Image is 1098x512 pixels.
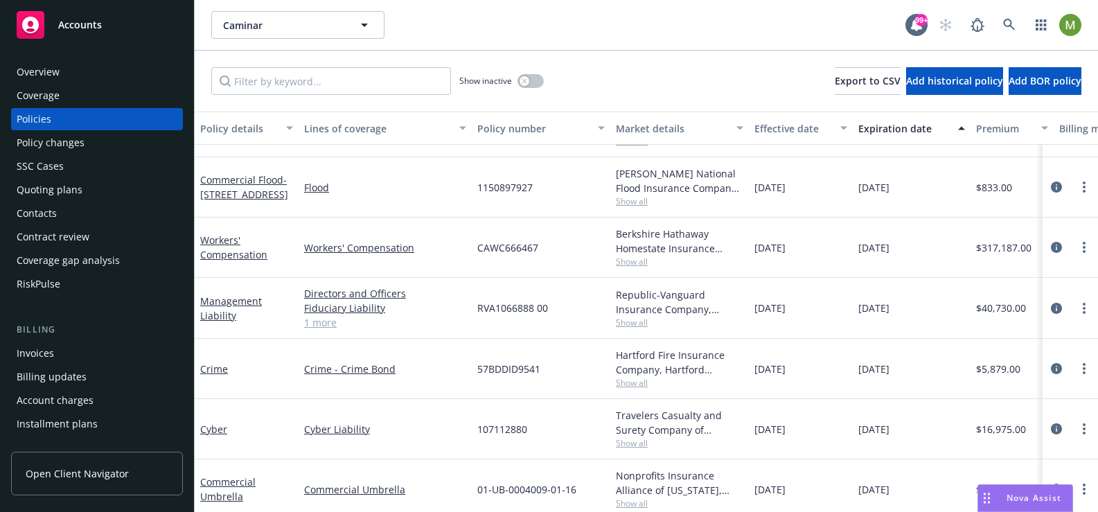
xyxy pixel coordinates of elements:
span: RVA1066888 00 [477,301,548,315]
a: Invoices [11,342,183,364]
button: Export to CSV [835,67,901,95]
a: Billing updates [11,366,183,388]
img: photo [1059,14,1081,36]
button: Effective date [749,112,853,145]
button: Add historical policy [906,67,1003,95]
a: circleInformation [1048,360,1065,377]
a: Commercial Flood [200,173,288,201]
div: Contract review [17,226,89,248]
a: Policy changes [11,132,183,154]
div: Policy number [477,121,590,136]
a: more [1076,481,1092,497]
a: Start snowing [932,11,959,39]
span: [DATE] [858,301,889,315]
a: Contract review [11,226,183,248]
div: Contacts [17,202,57,224]
a: SSC Cases [11,155,183,177]
div: [PERSON_NAME] National Flood Insurance Company, [PERSON_NAME] Flood [616,166,743,195]
div: 99+ [915,14,928,26]
a: RiskPulse [11,273,183,295]
span: $40,730.00 [976,301,1026,315]
div: Travelers Casualty and Surety Company of America, Travelers Insurance [616,408,743,437]
a: more [1076,421,1092,437]
a: Cyber Liability [304,422,466,436]
div: Invoices [17,342,54,364]
a: circleInformation [1048,421,1065,437]
span: [DATE] [754,362,786,376]
div: Quoting plans [17,179,82,201]
span: Add historical policy [906,74,1003,87]
button: Policy details [195,112,299,145]
button: Market details [610,112,749,145]
a: Account charges [11,389,183,412]
span: Show all [616,377,743,389]
span: Export to CSV [835,74,901,87]
a: more [1076,300,1092,317]
span: $5,879.00 [976,362,1020,376]
button: Policy number [472,112,610,145]
a: Workers' Compensation [304,240,466,255]
a: Commercial Umbrella [200,475,256,503]
div: Effective date [754,121,832,136]
span: [DATE] [754,180,786,195]
span: Add BOR policy [1009,74,1081,87]
a: more [1076,239,1092,256]
div: Lines of coverage [304,121,451,136]
a: Switch app [1027,11,1055,39]
a: circleInformation [1048,179,1065,195]
div: Policy details [200,121,278,136]
a: Coverage [11,85,183,107]
span: Caminar [223,18,343,33]
input: Filter by keyword... [211,67,451,95]
a: Management Liability [200,294,262,322]
div: Nonprofits Insurance Alliance of [US_STATE], Inc., Nonprofits Insurance Alliance of [US_STATE], I... [616,468,743,497]
div: SSC Cases [17,155,64,177]
a: Fiduciary Liability [304,301,466,315]
div: Hartford Fire Insurance Company, Hartford Insurance Group [616,348,743,377]
a: Policies [11,108,183,130]
div: Billing [11,323,183,337]
span: [DATE] [858,362,889,376]
a: Overview [11,61,183,83]
a: Flood [304,180,466,195]
span: [DATE] [754,422,786,436]
a: Installment plans [11,413,183,435]
a: Report a Bug [964,11,991,39]
span: Show all [616,437,743,449]
div: Market details [616,121,728,136]
a: Workers' Compensation [200,233,267,261]
a: 1 more [304,315,466,330]
span: 107112880 [477,422,527,436]
a: Crime - Crime Bond [304,362,466,376]
a: circleInformation [1048,239,1065,256]
span: 57BDDID9541 [477,362,540,376]
div: Premium [976,121,1033,136]
div: Berkshire Hathaway Homestate Insurance Company, Berkshire Hathaway Homestate Companies (BHHC), KZ... [616,227,743,256]
div: Drag to move [978,485,995,511]
span: [DATE] [754,240,786,255]
a: Accounts [11,6,183,44]
div: Expiration date [858,121,950,136]
span: Accounts [58,19,102,30]
span: [DATE] [858,180,889,195]
button: Nova Assist [977,484,1073,512]
span: $833.00 [976,180,1012,195]
a: Directors and Officers [304,286,466,301]
span: [DATE] [754,301,786,315]
div: Coverage [17,85,60,107]
a: more [1076,179,1092,195]
span: Nova Assist [1007,492,1061,504]
a: Coverage gap analysis [11,249,183,272]
span: [DATE] [754,482,786,497]
button: Caminar [211,11,384,39]
span: [DATE] [858,240,889,255]
div: Republic-Vanguard Insurance Company, AmTrust Financial Services [616,288,743,317]
a: circleInformation [1048,300,1065,317]
div: Coverage gap analysis [17,249,120,272]
div: Installment plans [17,413,98,435]
span: $23,864.00 [976,482,1026,497]
a: more [1076,360,1092,377]
a: Contacts [11,202,183,224]
a: Commercial Umbrella [304,482,466,497]
span: [DATE] [858,482,889,497]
